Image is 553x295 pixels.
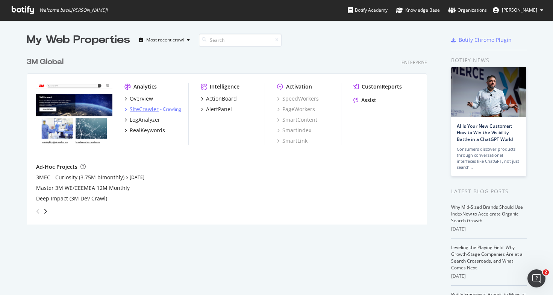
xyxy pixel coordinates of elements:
[124,127,165,134] a: RealKeywords
[543,269,549,275] span: 2
[136,34,193,46] button: Most recent crawl
[199,34,282,47] input: Search
[206,105,232,113] div: AlertPanel
[43,208,48,215] div: angle-right
[451,273,527,280] div: [DATE]
[130,116,160,124] div: LogAnalyzer
[353,96,376,104] a: Assist
[451,56,527,64] div: Botify news
[201,105,232,113] a: AlertPanel
[124,95,153,102] a: Overview
[286,83,312,90] div: Activation
[277,116,317,124] a: SmartContent
[277,127,311,134] a: SmartIndex
[27,32,130,47] div: My Web Properties
[448,6,487,14] div: Organizations
[451,244,523,271] a: Leveling the Playing Field: Why Growth-Stage Companies Are at a Search Crossroads, and What Comes...
[36,195,107,202] a: Deep Impact (3M Dev Crawl)
[36,83,112,144] img: www.command.com
[210,83,239,90] div: Intelligence
[353,83,402,90] a: CustomReports
[36,184,130,192] a: Master 3M WE/CEEMEA 12M Monthly
[36,163,77,171] div: Ad-Hoc Projects
[163,106,181,112] a: Crawling
[277,105,315,113] a: PageWorkers
[457,123,513,142] a: AI Is Your New Customer: How to Win the Visibility Battle in a ChatGPT World
[130,174,144,180] a: [DATE]
[27,47,433,225] div: grid
[27,57,64,67] div: 3M Global
[396,6,440,14] div: Knowledge Base
[348,6,388,14] div: Botify Academy
[160,106,181,112] div: -
[502,7,537,13] span: Amy Wong
[451,187,527,196] div: Latest Blog Posts
[201,95,237,102] a: ActionBoard
[124,116,160,124] a: LogAnalyzer
[277,137,308,145] a: SmartLink
[451,226,527,232] div: [DATE]
[457,146,521,170] div: Consumers discover products through conversational interfaces like ChatGPT, not just search…
[146,38,184,42] div: Most recent crawl
[130,95,153,102] div: Overview
[36,174,124,181] a: 3MEC - Curiosity (3.75M bimonthly)
[362,83,402,90] div: CustomReports
[451,36,512,44] a: Botify Chrome Plugin
[39,7,108,13] span: Welcome back, [PERSON_NAME] !
[133,83,157,90] div: Analytics
[130,127,165,134] div: RealKeywords
[527,269,545,287] iframe: Intercom live chat
[124,105,181,113] a: SiteCrawler- Crawling
[451,204,523,224] a: Why Mid-Sized Brands Should Use IndexNow to Accelerate Organic Search Growth
[277,95,319,102] a: SpeedWorkers
[451,67,526,117] img: AI Is Your New Customer: How to Win the Visibility Battle in a ChatGPT World
[27,57,67,67] a: 3M Global
[401,59,427,66] div: Enterprise
[361,96,376,104] div: Assist
[459,36,512,44] div: Botify Chrome Plugin
[33,205,43,217] div: angle-left
[206,95,237,102] div: ActionBoard
[130,105,159,113] div: SiteCrawler
[487,4,549,16] button: [PERSON_NAME]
